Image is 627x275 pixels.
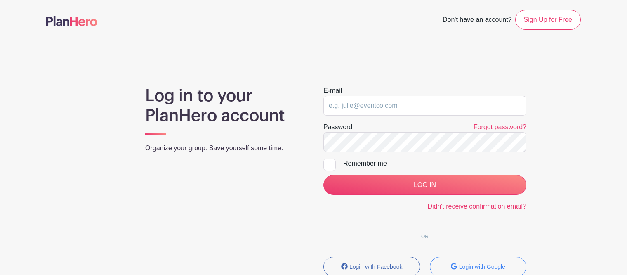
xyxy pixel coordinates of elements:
[343,159,526,168] div: Remember me
[323,86,342,96] label: E-mail
[323,96,526,116] input: e.g. julie@eventco.com
[427,203,526,210] a: Didn't receive confirmation email?
[474,123,526,130] a: Forgot password?
[145,143,304,153] p: Organize your group. Save yourself some time.
[415,234,435,239] span: OR
[323,122,352,132] label: Password
[515,10,581,30] a: Sign Up for Free
[323,175,526,195] input: LOG IN
[46,16,97,26] img: logo-507f7623f17ff9eddc593b1ce0a138ce2505c220e1c5a4e2b4648c50719b7d32.svg
[349,263,402,270] small: Login with Facebook
[443,12,512,30] span: Don't have an account?
[459,263,505,270] small: Login with Google
[145,86,304,126] h1: Log in to your PlanHero account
